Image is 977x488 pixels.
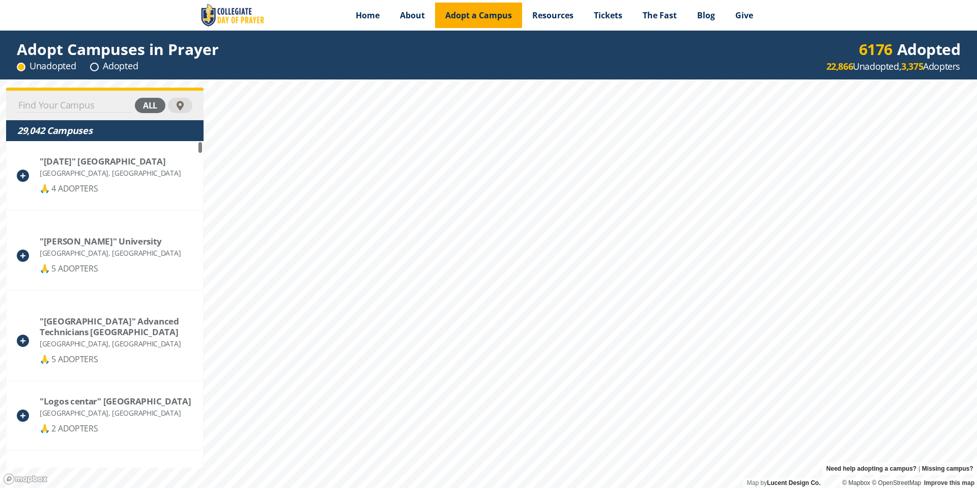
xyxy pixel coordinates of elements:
[859,43,961,56] div: Adopted
[90,60,138,72] div: Adopted
[633,3,687,28] a: The Fast
[356,10,380,21] span: Home
[445,10,512,21] span: Adopt a Campus
[135,98,165,113] div: all
[40,353,192,366] div: 🙏 5 ADOPTERS
[922,463,973,475] a: Missing campus?
[743,478,824,488] div: Map by
[400,10,425,21] span: About
[40,247,181,259] div: [GEOGRAPHIC_DATA], [GEOGRAPHIC_DATA]
[17,124,192,137] div: 29,042 Campuses
[532,10,573,21] span: Resources
[826,60,853,72] strong: 22,866
[346,3,390,28] a: Home
[40,422,191,435] div: 🙏 2 ADOPTERS
[17,98,132,113] input: Find Your Campus
[17,43,219,56] div: Adopt Campuses in Prayer
[435,3,522,28] a: Adopt a Campus
[687,3,725,28] a: Blog
[594,10,622,21] span: Tickets
[40,156,181,167] div: "December 1, 1918" University of Alba Iulia
[872,479,921,486] a: OpenStreetMap
[584,3,633,28] a: Tickets
[40,182,181,195] div: 🙏 4 ADOPTERS
[901,60,923,72] strong: 3,375
[3,473,48,485] a: Mapbox logo
[697,10,715,21] span: Blog
[40,406,191,419] div: [GEOGRAPHIC_DATA], [GEOGRAPHIC_DATA]
[924,479,974,486] a: Improve this map
[822,463,977,475] div: |
[40,337,192,350] div: [GEOGRAPHIC_DATA], [GEOGRAPHIC_DATA]
[767,479,820,486] a: Lucent Design Co.
[643,10,677,21] span: The Fast
[842,479,870,486] a: Mapbox
[40,396,191,406] div: "Logos centar" College Mostar
[17,60,76,72] div: Unadopted
[40,316,192,337] div: "La Grace University" Advanced Technicians School of Benin
[40,236,181,247] div: "Gabriele d'Annunzio" University
[522,3,584,28] a: Resources
[40,262,181,275] div: 🙏 5 ADOPTERS
[40,167,181,179] div: [GEOGRAPHIC_DATA], [GEOGRAPHIC_DATA]
[826,60,960,73] div: Unadopted, Adopters
[859,43,893,56] div: 6176
[735,10,753,21] span: Give
[390,3,435,28] a: About
[826,463,916,475] a: Need help adopting a campus?
[725,3,763,28] a: Give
